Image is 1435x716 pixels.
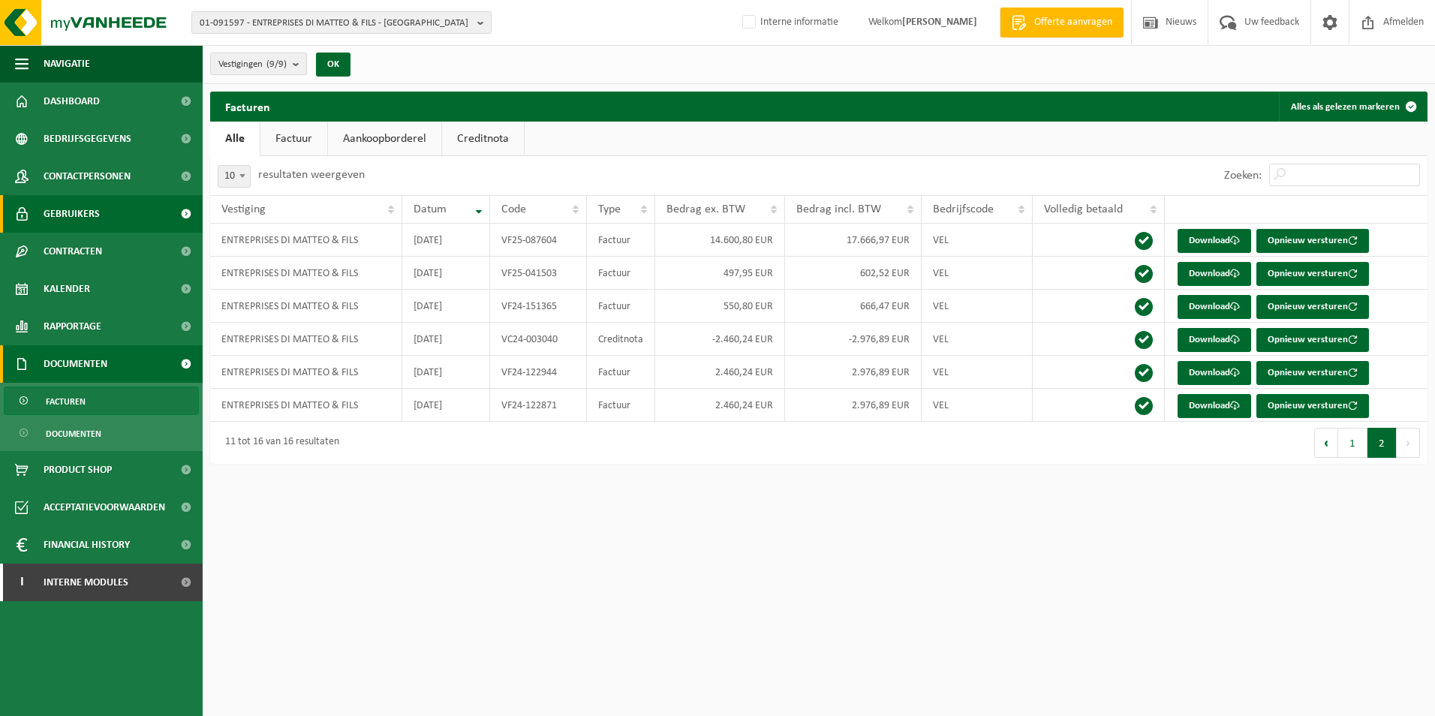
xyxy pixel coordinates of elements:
td: ENTREPRISES DI MATTEO & FILS [210,389,402,422]
td: [DATE] [402,257,490,290]
span: Offerte aanvragen [1030,15,1116,30]
td: ENTREPRISES DI MATTEO & FILS [210,257,402,290]
td: 2.460,24 EUR [655,389,785,422]
h2: Facturen [210,92,285,121]
td: VF24-151365 [490,290,587,323]
span: Kalender [44,270,90,308]
a: Download [1178,295,1251,319]
td: [DATE] [402,323,490,356]
td: ENTREPRISES DI MATTEO & FILS [210,323,402,356]
button: Opnieuw versturen [1256,262,1369,286]
a: Creditnota [442,122,524,156]
span: Vestiging [221,203,266,215]
td: Factuur [587,290,655,323]
td: Factuur [587,356,655,389]
button: Alles als gelezen markeren [1279,92,1426,122]
td: 2.976,89 EUR [785,356,922,389]
td: ENTREPRISES DI MATTEO & FILS [210,224,402,257]
td: 2.460,24 EUR [655,356,785,389]
a: Download [1178,229,1251,253]
td: VEL [922,224,1032,257]
td: VF24-122871 [490,389,587,422]
span: Gebruikers [44,195,100,233]
strong: [PERSON_NAME] [902,17,977,28]
span: Product Shop [44,451,112,489]
button: Opnieuw versturen [1256,361,1369,385]
span: 01-091597 - ENTREPRISES DI MATTEO & FILS - [GEOGRAPHIC_DATA] [200,12,471,35]
td: 14.600,80 EUR [655,224,785,257]
div: 11 tot 16 van 16 resultaten [218,429,339,456]
td: 497,95 EUR [655,257,785,290]
span: Navigatie [44,45,90,83]
td: [DATE] [402,356,490,389]
button: Opnieuw versturen [1256,328,1369,352]
td: Creditnota [587,323,655,356]
span: Vestigingen [218,53,287,76]
td: VC24-003040 [490,323,587,356]
label: resultaten weergeven [258,169,365,181]
a: Offerte aanvragen [1000,8,1124,38]
span: Contracten [44,233,102,270]
button: Previous [1314,428,1338,458]
a: Documenten [4,419,199,447]
span: 10 [218,166,250,187]
label: Zoeken: [1224,170,1262,182]
span: Facturen [46,387,86,416]
td: VEL [922,290,1032,323]
span: Type [598,203,621,215]
span: Volledig betaald [1044,203,1123,215]
count: (9/9) [266,59,287,69]
td: VEL [922,356,1032,389]
span: Bedrijfscode [933,203,994,215]
td: Factuur [587,224,655,257]
button: Opnieuw versturen [1256,394,1369,418]
a: Download [1178,262,1251,286]
button: OK [316,53,350,77]
a: Download [1178,394,1251,418]
td: VF25-087604 [490,224,587,257]
td: ENTREPRISES DI MATTEO & FILS [210,290,402,323]
td: ENTREPRISES DI MATTEO & FILS [210,356,402,389]
td: VEL [922,257,1032,290]
td: 550,80 EUR [655,290,785,323]
td: Factuur [587,389,655,422]
span: Financial History [44,526,130,564]
a: Facturen [4,387,199,415]
span: I [15,564,29,601]
span: Rapportage [44,308,101,345]
span: Bedrag ex. BTW [666,203,745,215]
button: Opnieuw versturen [1256,229,1369,253]
span: Interne modules [44,564,128,601]
button: Vestigingen(9/9) [210,53,307,75]
label: Interne informatie [739,11,838,34]
td: VF24-122944 [490,356,587,389]
td: -2.460,24 EUR [655,323,785,356]
td: [DATE] [402,224,490,257]
a: Download [1178,361,1251,385]
button: Opnieuw versturen [1256,295,1369,319]
button: 01-091597 - ENTREPRISES DI MATTEO & FILS - [GEOGRAPHIC_DATA] [191,11,492,34]
span: Code [501,203,526,215]
td: VEL [922,323,1032,356]
td: [DATE] [402,290,490,323]
a: Aankoopborderel [328,122,441,156]
span: Acceptatievoorwaarden [44,489,165,526]
td: -2.976,89 EUR [785,323,922,356]
span: Documenten [44,345,107,383]
span: Bedrag incl. BTW [796,203,881,215]
a: Factuur [260,122,327,156]
td: 2.976,89 EUR [785,389,922,422]
span: Documenten [46,420,101,448]
td: VF25-041503 [490,257,587,290]
td: 17.666,97 EUR [785,224,922,257]
button: Next [1397,428,1420,458]
button: 1 [1338,428,1367,458]
td: [DATE] [402,389,490,422]
td: VEL [922,389,1032,422]
span: Bedrijfsgegevens [44,120,131,158]
span: 10 [218,165,251,188]
td: Factuur [587,257,655,290]
td: 602,52 EUR [785,257,922,290]
span: Datum [414,203,447,215]
a: Alle [210,122,260,156]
